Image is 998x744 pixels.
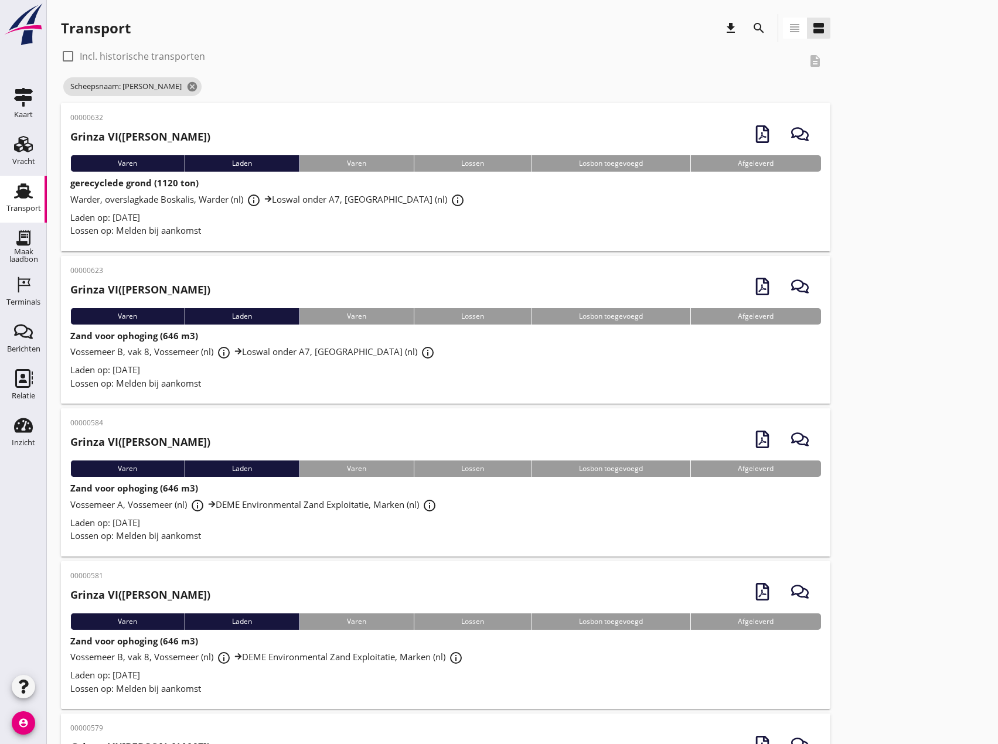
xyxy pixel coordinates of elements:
i: account_circle [12,711,35,735]
i: info_outline [217,651,231,665]
div: Losbon toegevoegd [532,613,690,630]
h2: ([PERSON_NAME]) [70,434,210,450]
span: Vossemeer B, vak 8, Vossemeer (nl) DEME Environmental Zand Exploitatie, Marken (nl) [70,651,466,663]
div: Laden [185,308,299,325]
label: Incl. historische transporten [80,50,205,62]
div: Losbon toegevoegd [532,308,690,325]
div: Terminals [6,298,40,306]
div: Transport [61,19,131,37]
strong: Grinza VI [70,282,118,296]
div: Kaart [14,111,33,118]
span: Lossen op: Melden bij aankomst [70,530,201,541]
div: Varen [70,155,185,172]
span: Laden op: [DATE] [70,517,140,528]
span: Laden op: [DATE] [70,669,140,681]
i: info_outline [451,193,465,207]
h2: ([PERSON_NAME]) [70,587,210,603]
strong: gerecyclede grond (1120 ton) [70,177,199,189]
div: Varen [70,613,185,630]
a: 00000581Grinza VI([PERSON_NAME])VarenLadenVarenLossenLosbon toegevoegdAfgeleverdZand voor ophogin... [61,561,830,709]
strong: Grinza VI [70,129,118,144]
i: info_outline [217,346,231,360]
a: 00000584Grinza VI([PERSON_NAME])VarenLadenVarenLossenLosbon toegevoegdAfgeleverdZand voor ophogin... [61,408,830,557]
div: Inzicht [12,439,35,446]
img: logo-small.a267ee39.svg [2,3,45,46]
span: Lossen op: Melden bij aankomst [70,682,201,694]
h2: ([PERSON_NAME]) [70,282,210,298]
div: Relatie [12,392,35,400]
strong: Grinza VI [70,435,118,449]
div: Losbon toegevoegd [532,460,690,477]
strong: Zand voor ophoging (646 m3) [70,330,198,342]
div: Varen [70,460,185,477]
strong: Zand voor ophoging (646 m3) [70,635,198,647]
div: Laden [185,613,299,630]
p: 00000579 [70,723,210,733]
div: Varen [70,308,185,325]
i: view_headline [788,21,802,35]
p: 00000632 [70,112,210,123]
div: Vracht [12,158,35,165]
span: Scheepsnaam: [PERSON_NAME] [63,77,202,96]
p: 00000584 [70,418,210,428]
div: Lossen [414,460,532,477]
p: 00000581 [70,571,210,581]
i: info_outline [421,346,435,360]
span: Laden op: [DATE] [70,211,140,223]
a: 00000632Grinza VI([PERSON_NAME])VarenLadenVarenLossenLosbon toegevoegdAfgeleverdgerecyclede grond... [61,103,830,251]
div: Afgeleverd [690,308,821,325]
a: 00000623Grinza VI([PERSON_NAME])VarenLadenVarenLossenLosbon toegevoegdAfgeleverdZand voor ophogin... [61,256,830,404]
i: cancel [186,81,198,93]
i: search [752,21,766,35]
div: Laden [185,460,299,477]
div: Varen [299,308,414,325]
div: Afgeleverd [690,460,821,477]
div: Transport [6,204,41,212]
div: Berichten [7,345,40,353]
span: Laden op: [DATE] [70,364,140,376]
p: 00000623 [70,265,210,276]
div: Varen [299,460,414,477]
span: Vossemeer B, vak 8, Vossemeer (nl) Loswal onder A7, [GEOGRAPHIC_DATA] (nl) [70,346,438,357]
span: Vossemeer A, Vossemeer (nl) DEME Environmental Zand Exploitatie, Marken (nl) [70,499,440,510]
div: Afgeleverd [690,155,821,172]
div: Lossen [414,308,532,325]
strong: Grinza VI [70,588,118,602]
div: Afgeleverd [690,613,821,630]
i: info_outline [449,651,463,665]
div: Varen [299,155,414,172]
h2: ([PERSON_NAME]) [70,129,210,145]
span: Lossen op: Melden bij aankomst [70,377,201,389]
i: info_outline [190,499,205,513]
span: Lossen op: Melden bij aankomst [70,224,201,236]
span: Warder, overslagkade Boskalis, Warder (nl) Loswal onder A7, [GEOGRAPHIC_DATA] (nl) [70,193,468,205]
strong: Zand voor ophoging (646 m3) [70,482,198,494]
div: Losbon toegevoegd [532,155,690,172]
i: view_agenda [812,21,826,35]
div: Laden [185,155,299,172]
div: Varen [299,613,414,630]
div: Lossen [414,613,532,630]
i: download [724,21,738,35]
i: info_outline [247,193,261,207]
i: info_outline [423,499,437,513]
div: Lossen [414,155,532,172]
